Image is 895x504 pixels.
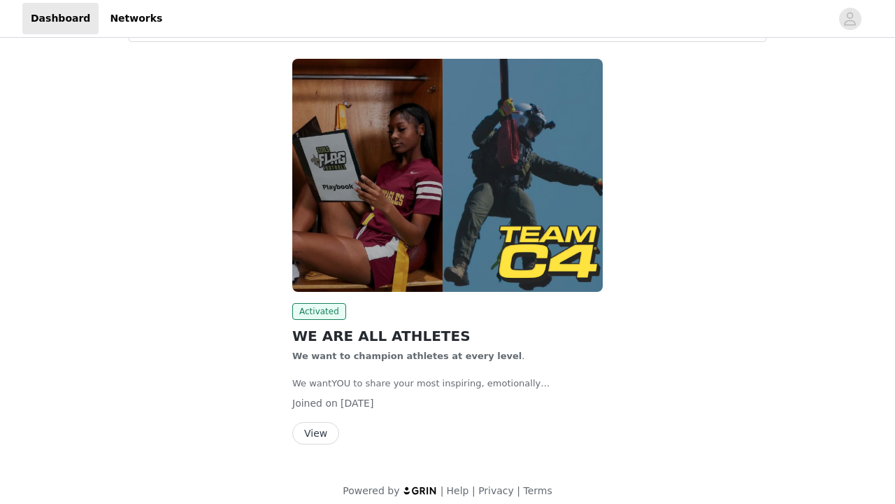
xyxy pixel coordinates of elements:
[517,485,520,496] span: |
[843,8,857,30] div: avatar
[292,398,338,409] span: Joined on
[341,398,373,409] span: [DATE]
[447,485,469,496] a: Help
[523,485,552,496] a: Terms
[292,378,550,402] span: YOU to share your most inspiring, emotionally riveting
[292,325,603,346] h2: WE ARE ALL ATHLETES
[22,3,99,34] a: Dashboard
[292,59,603,292] img: Cellucor
[403,486,438,495] img: logo
[292,351,522,361] span: We want to champion athletes at every level
[292,428,339,439] a: View
[292,303,346,320] span: Activated
[478,485,514,496] a: Privacy
[101,3,171,34] a: Networks
[522,351,524,361] span: .
[343,485,399,496] span: Powered by
[441,485,444,496] span: |
[292,378,331,388] span: We want
[472,485,475,496] span: |
[292,422,339,444] button: View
